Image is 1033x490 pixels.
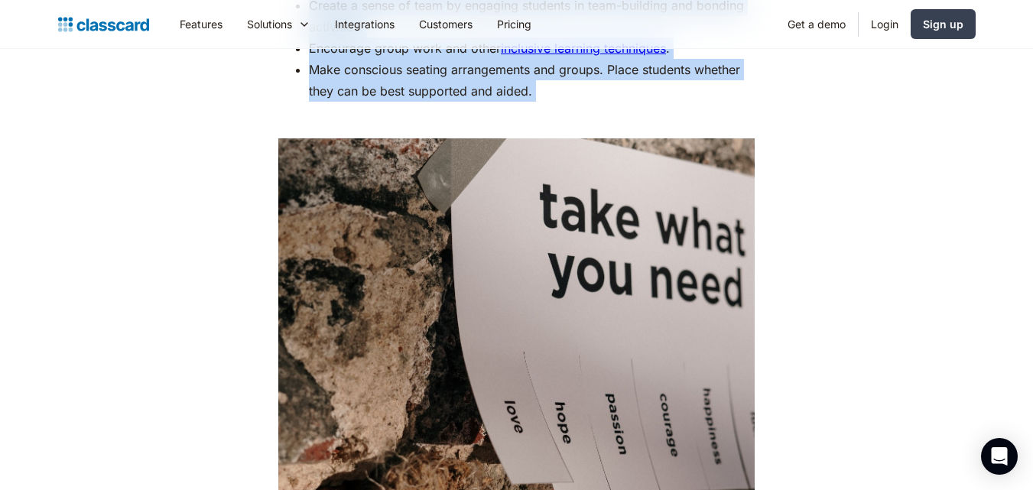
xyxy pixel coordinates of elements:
[235,7,323,41] div: Solutions
[775,7,858,41] a: Get a demo
[278,109,755,131] p: ‍
[309,59,755,102] li: Make conscious seating arrangements and groups. Place students whether they can be best supported...
[167,7,235,41] a: Features
[407,7,485,41] a: Customers
[58,14,149,35] a: home
[247,16,292,32] div: Solutions
[981,438,1018,475] div: Open Intercom Messenger
[485,7,544,41] a: Pricing
[911,9,976,39] a: Sign up
[923,16,963,32] div: Sign up
[859,7,911,41] a: Login
[501,41,666,56] a: inclusive learning techniques
[323,7,407,41] a: Integrations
